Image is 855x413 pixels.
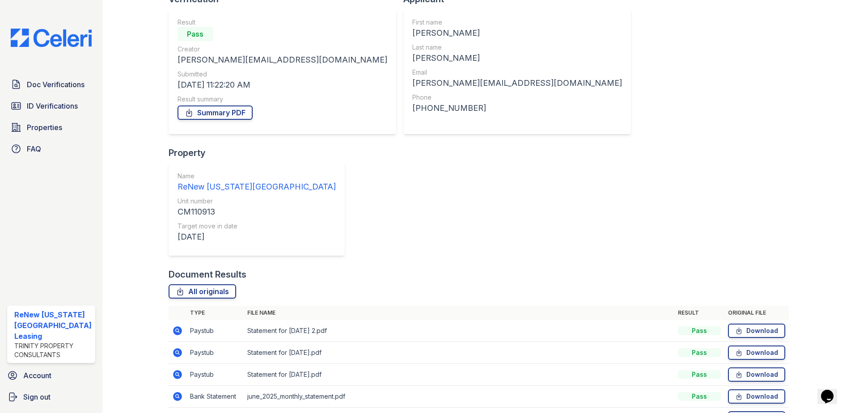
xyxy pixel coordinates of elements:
[186,320,244,342] td: Paystub
[678,392,721,401] div: Pass
[678,370,721,379] div: Pass
[14,309,92,341] div: ReNew [US_STATE][GEOGRAPHIC_DATA] Leasing
[178,45,387,54] div: Creator
[4,367,99,384] a: Account
[412,77,622,89] div: [PERSON_NAME][EMAIL_ADDRESS][DOMAIN_NAME]
[23,392,51,402] span: Sign out
[728,324,785,338] a: Download
[412,18,622,27] div: First name
[728,346,785,360] a: Download
[169,268,246,281] div: Document Results
[186,306,244,320] th: Type
[178,172,336,193] a: Name ReNew [US_STATE][GEOGRAPHIC_DATA]
[674,306,724,320] th: Result
[14,341,92,359] div: Trinity Property Consultants
[186,386,244,408] td: Bank Statement
[4,388,99,406] a: Sign out
[7,97,95,115] a: ID Verifications
[186,364,244,386] td: Paystub
[178,181,336,193] div: ReNew [US_STATE][GEOGRAPHIC_DATA]
[817,377,846,404] iframe: chat widget
[169,284,236,299] a: All originals
[412,68,622,77] div: Email
[412,102,622,114] div: [PHONE_NUMBER]
[186,342,244,364] td: Paystub
[178,197,336,206] div: Unit number
[178,172,336,181] div: Name
[4,29,99,47] img: CE_Logo_Blue-a8612792a0a2168367f1c8372b55b34899dd931a85d93a1a3d3e32e68fde9ad4.png
[728,367,785,382] a: Download
[178,27,213,41] div: Pass
[244,364,675,386] td: Statement for [DATE].pdf
[27,101,78,111] span: ID Verifications
[23,370,51,381] span: Account
[178,95,387,104] div: Result summary
[27,79,85,90] span: Doc Verifications
[178,54,387,66] div: [PERSON_NAME][EMAIL_ADDRESS][DOMAIN_NAME]
[169,147,352,159] div: Property
[178,105,253,120] a: Summary PDF
[412,52,622,64] div: [PERSON_NAME]
[27,122,62,133] span: Properties
[178,231,336,243] div: [DATE]
[7,118,95,136] a: Properties
[178,70,387,79] div: Submitted
[412,43,622,52] div: Last name
[412,27,622,39] div: [PERSON_NAME]
[178,222,336,231] div: Target move in date
[244,342,675,364] td: Statement for [DATE].pdf
[7,140,95,158] a: FAQ
[27,143,41,154] span: FAQ
[178,206,336,218] div: CM110913
[412,93,622,102] div: Phone
[728,389,785,404] a: Download
[678,348,721,357] div: Pass
[678,326,721,335] div: Pass
[178,18,387,27] div: Result
[244,320,675,342] td: Statement for [DATE] 2.pdf
[7,76,95,93] a: Doc Verifications
[178,79,387,91] div: [DATE] 11:22:20 AM
[244,306,675,320] th: File name
[244,386,675,408] td: june_2025_monthly_statement.pdf
[724,306,789,320] th: Original file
